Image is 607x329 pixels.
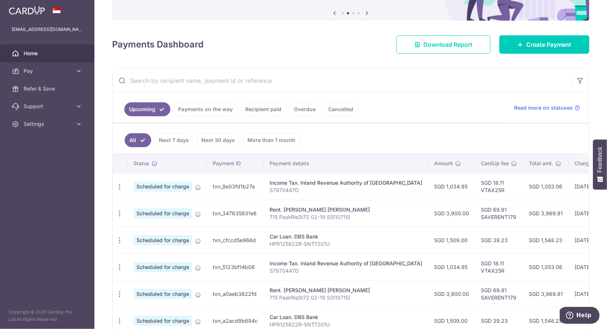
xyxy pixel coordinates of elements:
p: 715 PasirRisSt72 02-19 S(510715) [270,294,422,301]
a: Upcoming [124,102,170,116]
span: Scheduled for charge [133,235,192,245]
iframe: Opens a widget where you can find more information [560,307,600,325]
div: Car Loan. DBS Bank [270,314,422,321]
p: [EMAIL_ADDRESS][DOMAIN_NAME] [12,26,83,33]
span: Pay [24,67,72,75]
a: More than 1 month [243,133,300,147]
span: Support [24,103,72,110]
div: Rent. [PERSON_NAME] [PERSON_NAME] [270,287,422,294]
span: CardUp fee [481,160,509,167]
div: Income Tax. Inland Revenue Authority of [GEOGRAPHIC_DATA] [270,179,422,187]
td: SGD 1,034.95 [428,254,475,280]
span: Refer & Save [24,85,72,92]
td: txn_347635831e6 [207,200,264,227]
td: SGD 1,053.06 [523,254,569,280]
span: Settings [24,120,72,128]
td: txn_9e03fd1b27a [207,173,264,200]
span: Scheduled for charge [133,316,192,326]
div: Rent. [PERSON_NAME] [PERSON_NAME] [270,206,422,213]
input: Search by recipient name, payment id or reference [112,69,571,92]
span: Status [133,160,149,167]
td: SGD 1,034.95 [428,173,475,200]
td: txn_cfccd5e966d [207,227,264,254]
a: Next 30 days [197,133,240,147]
td: SGD 18.11 VTAX25R [475,254,523,280]
a: All [125,133,151,147]
a: Next 7 days [154,133,194,147]
p: HPR125822R-SNT7201U [270,321,422,328]
span: Create Payment [526,40,571,49]
td: SGD 39.23 [475,227,523,254]
span: Total amt. [529,160,553,167]
span: Scheduled for charge [133,289,192,299]
span: Scheduled for charge [133,181,192,192]
td: SGD 3,969.81 [523,280,569,307]
div: Income Tax. Inland Revenue Authority of [GEOGRAPHIC_DATA] [270,260,422,267]
td: SGD 3,900.00 [428,280,475,307]
p: S7970447D [270,267,422,275]
span: Scheduled for charge [133,262,192,272]
img: CardUp [9,6,45,15]
h4: Payments Dashboard [112,38,204,51]
td: SGD 1,548.23 [523,227,569,254]
td: SGD 3,969.81 [523,200,569,227]
td: txn_5123bf14b08 [207,254,264,280]
button: Feedback - Show survey [593,139,607,190]
p: HPR125822R-SNT7201U [270,240,422,248]
td: SGD 69.81 SAVERENT179 [475,200,523,227]
th: Payment details [264,154,428,173]
p: 715 PasirRisSt72 02-19 S(510715) [270,213,422,221]
span: Scheduled for charge [133,208,192,219]
td: SGD 3,900.00 [428,200,475,227]
td: txn_a0aeb3622fd [207,280,264,307]
span: Amount [434,160,453,167]
td: SGD 69.81 SAVERENT179 [475,280,523,307]
td: SGD 1,053.06 [523,173,569,200]
td: SGD 18.11 VTAX25R [475,173,523,200]
span: Download Report [423,40,472,49]
a: Payments on the way [173,102,237,116]
span: Read more on statuses [514,104,573,112]
th: Payment ID [207,154,264,173]
a: Overdue [289,102,320,116]
a: Read more on statuses [514,104,580,112]
td: SGD 1,509.00 [428,227,475,254]
p: S7970447D [270,187,422,194]
a: Cancelled [323,102,358,116]
a: Recipient paid [240,102,286,116]
a: Create Payment [499,35,589,54]
a: Download Report [396,35,490,54]
div: Car Loan. DBS Bank [270,233,422,240]
span: Charge date [575,160,605,167]
span: Feedback [597,147,603,173]
span: Home [24,50,72,57]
